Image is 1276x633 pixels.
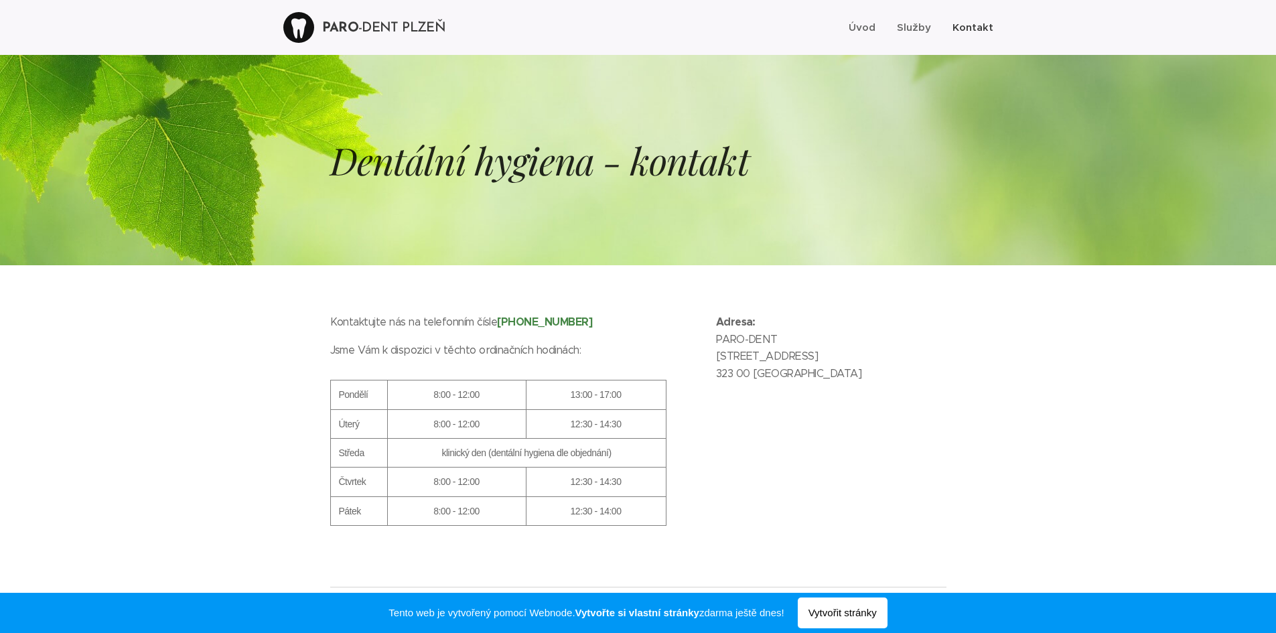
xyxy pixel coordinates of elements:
a: PARO-DENT PLZEŇ [283,10,449,45]
span: Kontakt [952,21,993,33]
span: Úvod [849,21,875,33]
span: Tento web je vytvořený pomocí Webnode. zdarma ještě dnes! [388,605,784,621]
th: 8:00 - 12:00 [387,380,526,409]
th: 13:00 - 17:00 [526,380,666,409]
p: Jsme Vám k dispozici v těchto ordinačních hodinách: [330,342,689,359]
strong: [PHONE_NUMBER] [497,315,592,329]
ul: Menu [845,11,993,44]
p: Kontaktujte nás na telefonním čísle [330,313,689,342]
strong: Vytvořte si vlastní stránky [575,607,699,618]
td: Čtvrtek [330,468,387,496]
td: Pátek [330,496,387,525]
td: 8:00 - 12:00 [387,496,526,525]
td: 8:00 - 12:00 [387,409,526,438]
strong: Adresa: [716,315,756,329]
td: 12:30 - 14:00 [526,496,666,525]
span: Vytvořit stránky [798,597,888,628]
td: Středa [330,438,387,467]
p: PARO-DENT [STREET_ADDRESS] 323 00 [GEOGRAPHIC_DATA] [716,313,946,391]
span: Služby [897,21,931,33]
td: Úterý [330,409,387,438]
th: Pondělí [330,380,387,409]
td: klinický den (dentální hygiena dle objednání) [387,438,666,467]
td: 8:00 - 12:00 [387,468,526,496]
td: 12:30 - 14:30 [526,409,666,438]
em: Dentální hygiena - kontakt [330,135,750,185]
td: 12:30 - 14:30 [526,468,666,496]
